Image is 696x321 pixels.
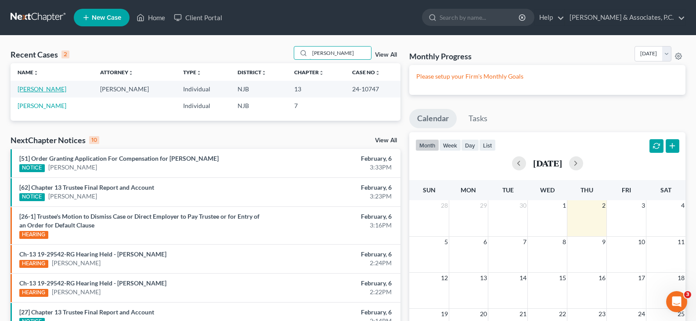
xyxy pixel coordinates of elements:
span: Wed [540,186,555,194]
span: Fri [622,186,631,194]
td: NJB [231,97,287,114]
a: Attorneyunfold_more [100,69,133,76]
a: [26-1] Trustee's Motion to Dismiss Case or Direct Employer to Pay Trustee or for Entry of an Orde... [19,213,260,229]
td: [PERSON_NAME] [93,81,176,97]
div: February, 6 [274,154,392,163]
a: [62] Chapter 13 Trustee Final Report and Account [19,184,154,191]
a: [PERSON_NAME] [48,163,97,172]
span: 3 [641,200,646,211]
i: unfold_more [196,70,202,76]
a: Help [535,10,564,25]
div: 2:24PM [274,259,392,267]
span: 13 [479,273,488,283]
a: [PERSON_NAME] & Associates, P.C. [565,10,685,25]
span: 3 [684,291,691,298]
input: Search by name... [310,47,371,59]
span: 30 [519,200,527,211]
span: 5 [444,237,449,247]
button: month [415,139,439,151]
div: February, 6 [274,183,392,192]
span: 17 [637,273,646,283]
button: list [479,139,496,151]
a: Case Nounfold_more [352,69,380,76]
div: NextChapter Notices [11,135,99,145]
div: NOTICE [19,193,45,201]
div: 2:22PM [274,288,392,296]
a: [PERSON_NAME] [18,102,66,109]
span: Thu [581,186,593,194]
input: Search by name... [440,9,520,25]
a: Districtunfold_more [238,69,267,76]
span: 8 [562,237,567,247]
div: Recent Cases [11,49,69,60]
td: Individual [176,97,231,114]
i: unfold_more [128,70,133,76]
span: 23 [598,309,606,319]
span: 19 [440,309,449,319]
span: New Case [92,14,121,21]
a: [PERSON_NAME] [18,85,66,93]
span: 18 [677,273,685,283]
div: February, 6 [274,250,392,259]
div: 3:33PM [274,163,392,172]
a: Calendar [409,109,457,128]
span: 6 [483,237,488,247]
div: HEARING [19,289,48,297]
p: Please setup your Firm's Monthly Goals [416,72,678,81]
div: NOTICE [19,164,45,172]
i: unfold_more [33,70,39,76]
div: HEARING [19,260,48,268]
span: 28 [440,200,449,211]
span: 15 [558,273,567,283]
i: unfold_more [375,70,380,76]
span: Sun [423,186,436,194]
a: Typeunfold_more [183,69,202,76]
div: February, 6 [274,212,392,221]
td: NJB [231,81,287,97]
a: Ch-13 19-29542-RG Hearing Held - [PERSON_NAME] [19,250,166,258]
a: Client Portal [169,10,227,25]
td: 24-10747 [345,81,401,97]
span: 4 [680,200,685,211]
a: Home [132,10,169,25]
span: Mon [461,186,476,194]
a: Chapterunfold_more [294,69,324,76]
span: 16 [598,273,606,283]
a: Ch-13 19-29542-RG Hearing Held - [PERSON_NAME] [19,279,166,287]
span: 14 [519,273,527,283]
span: 9 [601,237,606,247]
a: View All [375,137,397,144]
span: 29 [479,200,488,211]
span: 25 [677,309,685,319]
a: [PERSON_NAME] [52,259,101,267]
span: 1 [562,200,567,211]
div: February, 6 [274,279,392,288]
div: 10 [89,136,99,144]
div: February, 6 [274,308,392,317]
div: HEARING [19,231,48,239]
span: Tue [502,186,514,194]
a: [PERSON_NAME] [52,288,101,296]
div: 3:23PM [274,192,392,201]
a: [51] Order Granting Application For Compensation for [PERSON_NAME] [19,155,219,162]
span: 20 [479,309,488,319]
td: 13 [287,81,345,97]
h2: [DATE] [533,159,562,168]
td: 7 [287,97,345,114]
button: week [439,139,461,151]
a: View All [375,52,397,58]
a: Tasks [461,109,495,128]
span: 12 [440,273,449,283]
h3: Monthly Progress [409,51,472,61]
i: unfold_more [261,70,267,76]
span: 11 [677,237,685,247]
span: 21 [519,309,527,319]
span: 7 [522,237,527,247]
a: Nameunfold_more [18,69,39,76]
div: 3:16PM [274,221,392,230]
a: [27] Chapter 13 Trustee Final Report and Account [19,308,154,316]
span: 22 [558,309,567,319]
button: day [461,139,479,151]
span: 2 [601,200,606,211]
div: 2 [61,50,69,58]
